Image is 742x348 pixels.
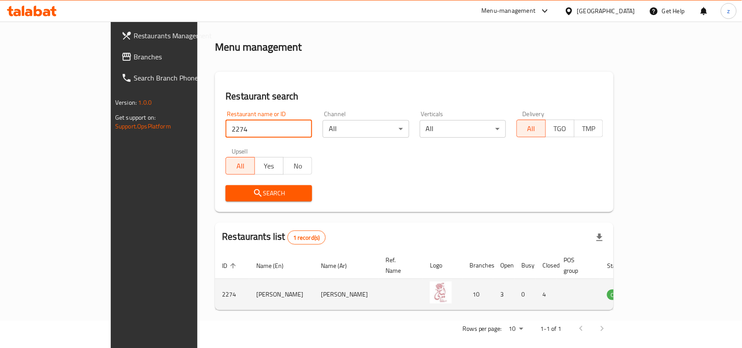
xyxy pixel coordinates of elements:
[462,279,493,310] td: 10
[249,279,314,310] td: [PERSON_NAME]
[535,279,556,310] td: 4
[134,73,228,83] span: Search Branch Phone
[229,160,251,172] span: All
[386,255,412,276] span: Ref. Name
[138,97,152,108] span: 1.0.0
[232,148,248,154] label: Upsell
[506,322,527,336] div: Rows per page:
[226,90,603,103] h2: Restaurant search
[727,6,730,16] span: z
[283,157,312,175] button: No
[462,252,493,279] th: Branches
[215,40,302,54] h2: Menu management
[288,234,325,242] span: 1 record(s)
[321,260,358,271] span: Name (Ar)
[564,255,589,276] span: POS group
[226,120,312,138] input: Search for restaurant name or ID..
[255,157,284,175] button: Yes
[114,67,235,88] a: Search Branch Phone
[549,122,571,135] span: TGO
[134,30,228,41] span: Restaurants Management
[482,6,536,16] div: Menu-management
[607,260,636,271] span: Status
[222,230,325,245] h2: Restaurants list
[535,252,556,279] th: Closed
[222,260,239,271] span: ID
[578,122,600,135] span: TMP
[420,120,506,138] div: All
[215,252,677,310] table: enhanced table
[520,122,542,135] span: All
[514,279,535,310] td: 0
[114,25,235,46] a: Restaurants Management
[462,323,502,334] p: Rows per page:
[233,188,305,199] span: Search
[115,121,171,132] a: Support.OpsPlatform
[541,323,562,334] p: 1-1 of 1
[253,12,312,22] span: Menu management
[607,290,629,300] span: OPEN
[115,97,137,108] span: Version:
[546,120,575,137] button: TGO
[226,157,255,175] button: All
[577,6,635,16] div: [GEOGRAPHIC_DATA]
[256,260,295,271] span: Name (En)
[287,231,326,245] div: Total records count
[493,252,514,279] th: Open
[247,12,250,22] li: /
[574,120,603,137] button: TMP
[323,120,409,138] div: All
[115,112,156,123] span: Get support on:
[314,279,378,310] td: [PERSON_NAME]
[258,160,280,172] span: Yes
[589,227,610,248] div: Export file
[493,279,514,310] td: 3
[114,46,235,67] a: Branches
[226,185,312,201] button: Search
[430,282,452,304] img: Leila
[134,51,228,62] span: Branches
[523,111,545,117] label: Delivery
[423,252,462,279] th: Logo
[516,120,546,137] button: All
[287,160,309,172] span: No
[514,252,535,279] th: Busy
